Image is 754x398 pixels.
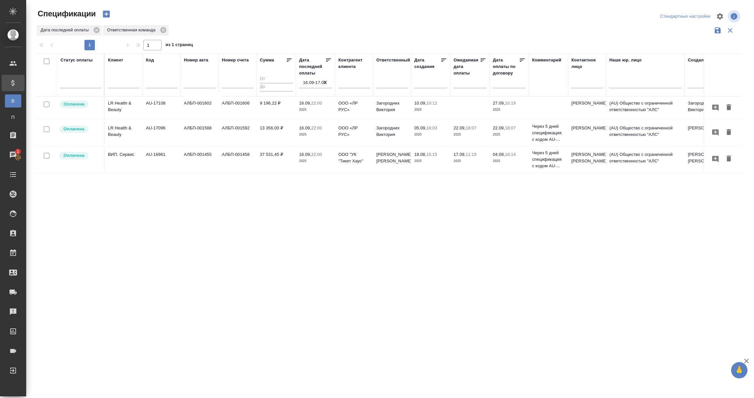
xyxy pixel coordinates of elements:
button: Сохранить фильтры [711,24,724,37]
p: 2025 [299,158,332,164]
td: AU-16961 [143,148,181,171]
p: Дата последней оплаты [41,27,91,33]
div: split button [658,11,712,22]
td: АЛБП-001458 [219,148,257,171]
button: Удалить [723,126,734,139]
p: 17.09, [454,152,466,157]
div: Номер акта [184,57,208,63]
p: 22:00 [311,125,322,130]
span: из 1 страниц [166,41,193,50]
td: AU-17096 [143,122,181,144]
p: 27.09, [493,101,505,106]
td: АЛБП-001588 [181,122,219,144]
div: Контрагент клиента [338,57,370,70]
td: (AU) Общество с ограниченной ответственностью "АЛС" [606,148,685,171]
p: ООО «ЛР РУС» [338,125,370,138]
p: 22.09, [493,125,505,130]
p: ВИП. Сервис [108,151,139,158]
div: Ответственная команда [103,25,169,36]
p: Оплачена [63,101,84,108]
td: [PERSON_NAME] [PERSON_NAME] [685,148,723,171]
span: 1 [13,148,23,155]
p: 22.09, [454,125,466,130]
p: 11:19 [466,152,476,157]
p: 2025 [493,131,526,138]
span: Настроить таблицу [712,8,728,24]
td: [PERSON_NAME] [568,122,606,144]
p: 2025 [299,107,332,113]
p: Оплачена [63,126,84,132]
p: 22:00 [311,101,322,106]
p: Оплачена [63,152,84,159]
span: П [8,114,18,121]
div: Дата создания [414,57,440,70]
button: Удалить [723,102,734,114]
div: Наше юр. лицо [609,57,642,63]
div: Сумма [260,57,274,63]
p: 18:07 [466,125,476,130]
p: 22:00 [311,152,322,157]
p: 2025 [454,158,486,164]
button: 🙏 [731,362,747,378]
p: LR Health & Beauty [108,125,139,138]
p: Через 5 дней спецификация с кодом AU-... [532,123,565,143]
div: Создал [688,57,704,63]
p: 16.09, [299,125,311,130]
p: ООО "УК "Тикет Хаус" [338,151,370,164]
td: Загородних Виктория [373,97,411,120]
p: 2025 [414,158,447,164]
a: 1 [2,147,25,163]
button: Удалить [723,153,734,165]
td: [PERSON_NAME] [685,122,723,144]
p: 18:07 [505,125,516,130]
a: П [5,111,21,124]
td: Загородних Виктория [685,97,723,120]
td: [PERSON_NAME] [PERSON_NAME] [373,148,411,171]
p: 15:15 [426,152,437,157]
p: 2025 [493,158,526,164]
p: 10:19 [505,101,516,106]
div: Статус оплаты [61,57,93,63]
p: 18.08, [414,152,426,157]
p: 10.09, [414,101,426,106]
p: Через 5 дней спецификация с кодом AU-... [532,150,565,169]
span: 🙏 [734,363,745,377]
p: 2025 [299,131,332,138]
td: [PERSON_NAME] [PERSON_NAME] [568,148,606,171]
span: В [8,98,18,104]
p: 05.09, [414,125,426,130]
td: Загородних Виктория [373,122,411,144]
p: 2025 [414,107,447,113]
p: 2025 [454,131,486,138]
td: АЛБП-001606 [219,97,257,120]
div: Код [146,57,154,63]
div: Ожидаемая дата оплаты [454,57,480,76]
button: Создать [99,8,114,20]
p: 10:12 [426,101,437,106]
div: Номер счета [222,57,249,63]
p: 16.09, [299,152,311,157]
span: Спецификации [36,8,96,19]
p: 18:03 [426,125,437,130]
input: До [260,83,293,91]
p: ООО «ЛР РУС» [338,100,370,113]
p: 16:14 [505,152,516,157]
p: 04.09, [493,152,505,157]
td: АЛБП-001602 [181,97,219,120]
div: Дата оплаты по договору [493,57,519,76]
button: Сбросить фильтры [724,24,736,37]
span: Посмотреть информацию [728,10,742,23]
div: Ответственный [376,57,410,63]
div: Контактное лицо [571,57,603,70]
p: 2025 [414,131,447,138]
td: 37 531,45 ₽ [257,148,296,171]
input: От [260,75,293,83]
td: 9 196,22 ₽ [257,97,296,120]
td: [PERSON_NAME] [568,97,606,120]
td: (AU) Общество с ограниченной ответственностью "АЛС" [606,97,685,120]
p: Ответственная команда [107,27,158,33]
td: 13 356,00 ₽ [257,122,296,144]
td: АЛБП-001455 [181,148,219,171]
td: AU-17108 [143,97,181,120]
div: Дата последней оплаты [37,25,102,36]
